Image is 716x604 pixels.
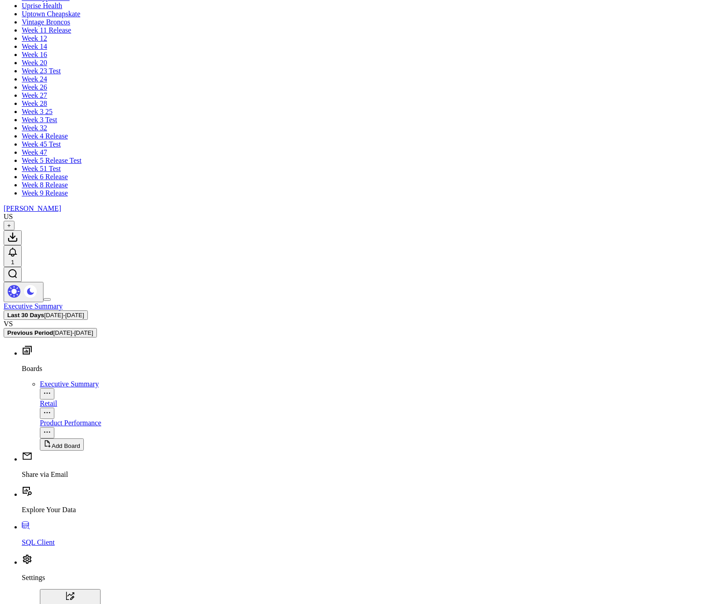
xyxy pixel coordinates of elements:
a: Week 26 [22,83,47,91]
button: Open board menu [40,408,54,419]
div: 1 [7,259,18,266]
a: Week 24 [22,75,47,83]
a: Week 20 [22,59,47,67]
a: Uptown Cheapskate [22,10,80,18]
button: Last 30 Days[DATE]-[DATE] [4,310,88,320]
a: Week 9 Release [22,189,68,197]
a: Week 45 Test [22,140,61,148]
div: Product Performance [40,419,712,427]
a: RetailOpen board menu [40,399,712,418]
b: Previous Period [7,329,53,336]
button: + [4,221,14,230]
a: Executive Summary [4,302,62,310]
a: Week 27 [22,91,47,99]
a: Executive SummaryOpen board menu [40,380,712,398]
p: Boards [22,365,712,373]
span: [DATE] - [DATE] [44,312,84,319]
span: Add Board [52,442,80,449]
p: Share via Email [22,471,712,479]
div: US [4,213,13,221]
button: Open board menu [40,427,54,438]
a: Week 11 Release [22,26,71,34]
a: Week 12 [22,34,47,42]
a: SQL Client [22,523,712,547]
a: Week 3 25 [22,108,53,115]
p: SQL Client [22,538,712,547]
div: VS [4,320,712,328]
button: Open board menu [40,388,54,399]
button: 1 [4,245,22,267]
span: [DATE] - [DATE] [53,329,93,336]
a: Uprise Health [22,2,62,10]
a: Week 28 [22,100,47,107]
button: Previous Period[DATE]-[DATE] [4,328,97,338]
a: Week 51 Test [22,165,61,172]
a: [PERSON_NAME] [4,205,61,212]
button: Add Board [40,438,84,451]
p: Settings [22,574,712,582]
div: Retail [40,399,712,408]
a: Week 6 Release [22,173,68,181]
a: Week 8 Release [22,181,68,189]
a: Product PerformanceOpen board menu [40,419,712,437]
a: Week 3 Test [22,116,57,124]
a: Week 23 Test [22,67,61,75]
b: Last 30 Days [7,312,44,319]
a: Vintage Broncos [22,18,70,26]
a: Week 5 Release Test [22,157,82,164]
p: Explore Your Data [22,506,712,514]
div: Executive Summary [40,380,712,388]
a: Week 32 [22,124,47,132]
button: Open search [4,267,22,282]
a: Week 47 [22,148,47,156]
a: Week 14 [22,43,47,50]
a: Week 16 [22,51,47,58]
a: Week 4 Release [22,132,68,140]
span: + [7,222,11,229]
